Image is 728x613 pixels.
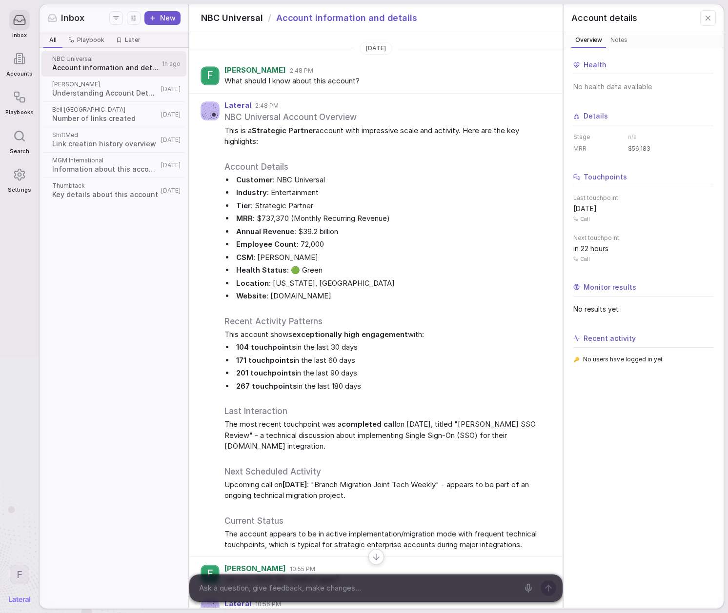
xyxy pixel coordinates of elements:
span: Upcoming call on : "Branch Migration Joint Tech Weekly" - appears to be part of an ongoing techni... [224,479,547,501]
span: Details [584,111,608,121]
strong: Location [236,278,269,288]
strong: completed call [342,419,396,429]
a: MGM InternationalInformation about this account[DATE] [41,153,186,178]
span: [DATE] [161,161,181,169]
span: can you check link creation again? [224,574,547,585]
span: [PERSON_NAME] [224,565,286,573]
span: Overview [573,35,604,45]
span: [DATE] [161,85,181,93]
span: Account information and details [276,12,418,24]
span: Next touchpoint [573,234,714,242]
span: This is a account with impressive scale and activity. Here are the key highlights: [224,125,547,147]
a: ShiftMedLink creation history overview[DATE] [41,127,186,153]
span: $56,183 [628,145,650,153]
span: Health [584,60,607,70]
li: : $737,370 (Monthly Recurring Revenue) [234,213,547,224]
span: All [49,36,57,44]
li: : [PERSON_NAME] [234,252,547,263]
li: in the last 90 days [234,368,547,379]
span: [DATE] [161,136,181,144]
a: Settings [5,159,33,198]
strong: Website [236,291,266,300]
a: Bell [GEOGRAPHIC_DATA]Number of links created[DATE] [41,102,186,127]
span: 10:55 PM [290,565,315,573]
img: Agent avatar [201,102,219,120]
button: Filters [109,11,123,25]
span: The most recent touchpoint was a on [DATE], titled "[PERSON_NAME] SSO Review" - a technical discu... [224,419,547,452]
span: The account appears to be in active implementation/migration mode with frequent technical touchpo... [224,529,547,551]
span: Notes [608,35,629,45]
span: Last touchpoint [573,194,714,202]
span: 2:48 PM [255,102,279,110]
span: Playbooks [5,109,33,116]
strong: Tier [236,201,251,210]
a: Accounts [5,43,33,82]
span: [PERSON_NAME] [52,80,158,88]
span: F [207,568,213,580]
li: : $39.2 billion [234,226,547,237]
li: : Entertainment [234,187,547,198]
span: F [17,568,22,581]
h3: Account Details [224,161,547,173]
span: 10:56 PM [255,600,281,608]
strong: Strategic Partner [252,126,316,135]
a: [PERSON_NAME]Understanding Account Details and Requirements[DATE] [41,77,186,102]
strong: exceptionally high engagement [292,330,408,339]
strong: 201 touchpoints [236,368,296,377]
span: F [207,69,213,82]
span: n/a [628,133,637,141]
span: 1h ago [162,60,181,68]
span: What should I know about this account? [224,76,547,87]
span: No health data available [573,82,714,92]
a: ThumbtackKey details about this account[DATE] [41,178,186,203]
span: [DATE] [161,111,181,119]
span: [DATE] [573,204,597,214]
span: No users have logged in yet [583,356,663,363]
span: Call [580,256,590,262]
span: Information about this account [52,164,158,174]
span: Link creation history overview [52,139,158,149]
strong: MRR [236,214,253,223]
span: 2:48 PM [290,67,313,75]
strong: Customer [236,175,273,184]
span: Call [580,216,590,222]
li: : Strategic Partner [234,200,547,212]
span: Account details [571,12,637,24]
span: Key details about this account [52,190,158,199]
span: Lateral [224,600,251,608]
span: Number of links created [52,114,158,123]
li: in the last 180 days [234,381,547,392]
span: Thumbtack [52,182,158,190]
strong: Health Status [236,265,287,275]
img: Lateral [9,596,30,602]
span: No results yet [573,304,714,314]
h2: NBC Universal Account Overview [224,111,547,123]
span: Account information and details [52,63,159,73]
li: in the last 60 days [234,355,547,366]
strong: 267 touchpoints [236,381,297,391]
strong: Employee Count [236,239,297,249]
span: Touchpoints [584,172,627,182]
strong: 104 touchpoints [236,342,296,352]
span: [DATE] [366,44,386,52]
span: NBC Universal [52,55,159,63]
strong: Industry [236,188,267,197]
strong: CSM [236,253,253,262]
span: Inbox [61,12,84,24]
span: [DATE] [161,187,181,195]
span: Inbox [12,32,27,39]
span: [PERSON_NAME] [224,66,286,75]
span: NBC Universal [201,12,263,24]
span: Understanding Account Details and Requirements [52,88,158,98]
span: Lateral [224,101,251,110]
dt: Stage [573,133,622,141]
span: 🔑 [573,356,579,363]
span: in 22 hours [573,244,608,254]
span: Recent activity [584,334,636,343]
span: Later [125,36,141,44]
h3: Last Interaction [224,405,547,417]
li: in the last 30 days [234,342,547,353]
a: Playbooks [5,82,33,120]
button: New thread [144,11,181,25]
strong: 171 touchpoints [236,356,294,365]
